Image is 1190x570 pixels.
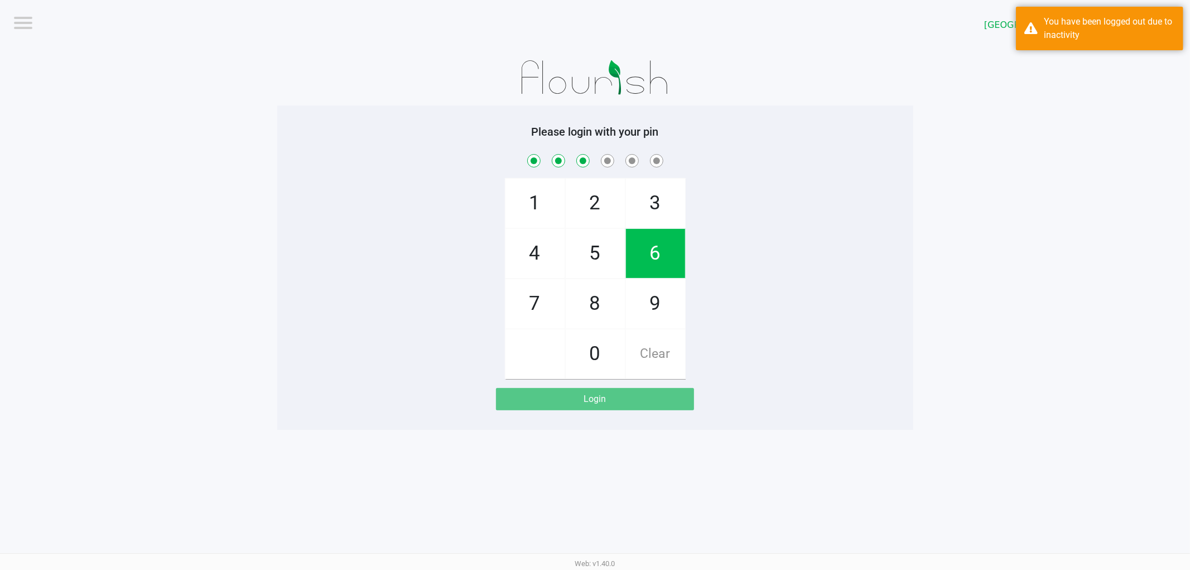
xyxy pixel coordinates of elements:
[575,559,615,568] span: Web: v1.40.0
[566,329,625,379] span: 0
[505,279,565,328] span: 7
[566,229,625,278] span: 5
[286,125,905,138] h5: Please login with your pin
[566,179,625,228] span: 2
[984,18,1088,32] span: [GEOGRAPHIC_DATA]
[626,229,685,278] span: 6
[566,279,625,328] span: 8
[1044,15,1175,42] div: You have been logged out due to inactivity
[505,229,565,278] span: 4
[626,279,685,328] span: 9
[505,179,565,228] span: 1
[626,329,685,379] span: Clear
[626,179,685,228] span: 3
